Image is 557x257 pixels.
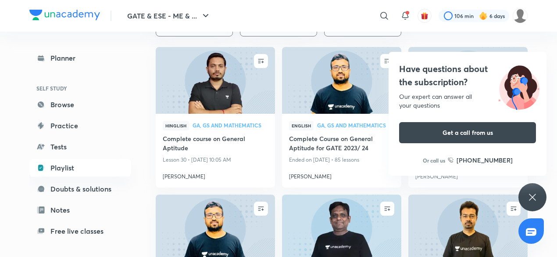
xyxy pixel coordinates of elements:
[282,47,401,114] a: new-thumbnail
[163,134,268,154] a: Complete course on General Aptitude
[29,10,100,20] img: Company Logo
[29,49,131,67] a: Planner
[29,117,131,134] a: Practice
[408,47,528,114] a: new-thumbnail
[163,154,268,166] p: Lesson 30 • [DATE] 10:05 AM
[281,47,402,115] img: new-thumbnail
[289,134,394,154] a: Complete Course on General Aptitude for GATE 2023/ 24
[156,47,275,114] a: new-thumbnail
[479,11,488,20] img: streak
[29,96,131,113] a: Browse
[193,123,268,128] span: GA, GS and Mathematics
[448,156,513,165] a: [PHONE_NUMBER]
[423,156,445,164] p: Or call us
[289,121,314,130] span: English
[317,123,394,128] span: GA, GS and Mathematics
[399,62,536,89] h4: Have questions about the subscription?
[457,156,513,165] h6: [PHONE_NUMBER]
[399,122,536,143] button: Get a call from us
[513,8,528,23] img: Gungun
[317,123,394,129] a: GA, GS and Mathematics
[29,138,131,156] a: Tests
[29,180,131,198] a: Doubts & solutions
[163,121,189,130] span: Hinglish
[289,169,394,181] a: [PERSON_NAME]
[29,201,131,219] a: Notes
[399,92,536,110] div: Our expert can answer all your questions
[29,159,131,177] a: Playlist
[163,169,268,181] a: [PERSON_NAME]
[29,10,100,22] a: Company Logo
[491,62,546,110] img: ttu_illustration_new.svg
[289,154,394,166] p: Ended on [DATE] • 85 lessons
[122,7,216,25] button: GATE & ESE - ME & ...
[193,123,268,129] a: GA, GS and Mathematics
[29,222,131,240] a: Free live classes
[29,81,131,96] h6: SELF STUDY
[418,9,432,23] button: avatar
[154,47,276,115] img: new-thumbnail
[421,12,428,20] img: avatar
